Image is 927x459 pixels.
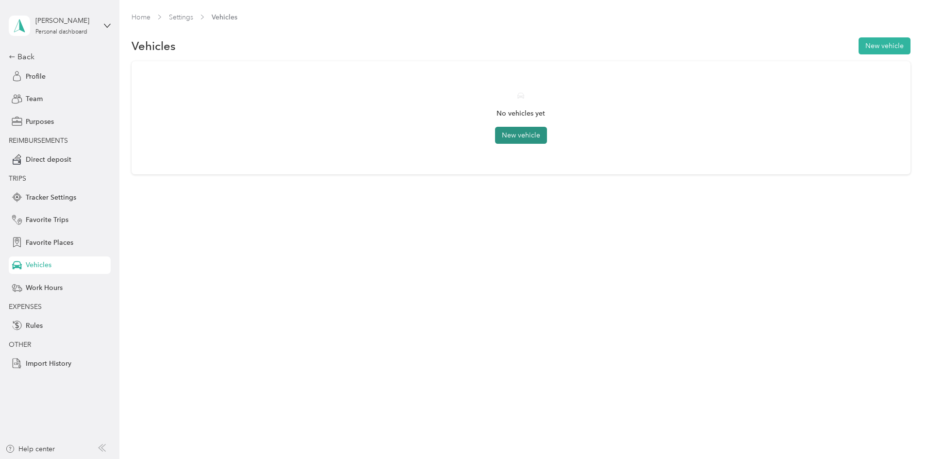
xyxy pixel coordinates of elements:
[132,41,176,51] h1: Vehicles
[9,303,42,311] span: EXPENSES
[26,117,54,127] span: Purposes
[5,444,55,454] button: Help center
[9,51,106,63] div: Back
[169,13,193,21] a: Settings
[859,37,910,54] button: New vehicle
[26,321,43,331] span: Rules
[26,215,68,225] span: Favorite Trips
[26,94,43,104] span: Team
[132,13,150,21] a: Home
[35,16,96,26] div: [PERSON_NAME]
[495,127,547,144] button: New vehicle
[9,174,26,183] span: TRIPS
[212,12,237,22] span: Vehicles
[9,340,31,349] span: OTHER
[497,108,545,119] p: No vehicles yet
[26,71,46,82] span: Profile
[26,238,73,248] span: Favorite Places
[26,283,63,293] span: Work Hours
[26,260,51,270] span: Vehicles
[9,136,68,145] span: REIMBURSEMENTS
[873,405,927,459] iframe: Everlance-gr Chat Button Frame
[35,29,87,35] div: Personal dashboard
[26,358,71,369] span: Import History
[26,154,71,165] span: Direct deposit
[26,192,76,203] span: Tracker Settings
